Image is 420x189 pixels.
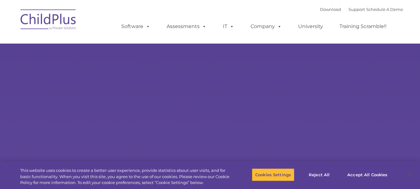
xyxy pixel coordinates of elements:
a: University [292,20,329,33]
a: Software [115,20,156,33]
button: Cookies Settings [252,168,294,181]
a: Assessments [160,20,213,33]
div: This website uses cookies to create a better user experience, provide statistics about user visit... [20,168,231,186]
button: Close [403,168,417,182]
a: IT [217,20,240,33]
button: Accept All Cookies [344,168,391,181]
button: Reject All [300,168,339,181]
a: Download [320,7,341,12]
a: Training Scramble!! [333,20,393,33]
img: ChildPlus by Procare Solutions [17,5,80,36]
a: Company [244,20,288,33]
a: Schedule A Demo [366,7,403,12]
a: Support [348,7,365,12]
font: | [320,7,403,12]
